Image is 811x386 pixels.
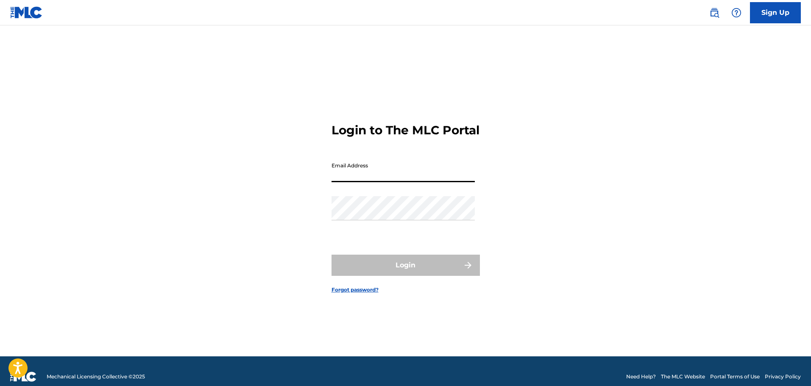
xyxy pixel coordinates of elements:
[706,4,723,21] a: Public Search
[661,373,705,380] a: The MLC Website
[728,4,745,21] div: Help
[709,8,719,18] img: search
[10,6,43,19] img: MLC Logo
[10,372,36,382] img: logo
[731,8,741,18] img: help
[332,286,379,294] a: Forgot password?
[626,373,656,380] a: Need Help?
[710,373,760,380] a: Portal Terms of Use
[750,2,801,23] a: Sign Up
[765,373,801,380] a: Privacy Policy
[47,373,145,380] span: Mechanical Licensing Collective © 2025
[332,123,479,138] h3: Login to The MLC Portal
